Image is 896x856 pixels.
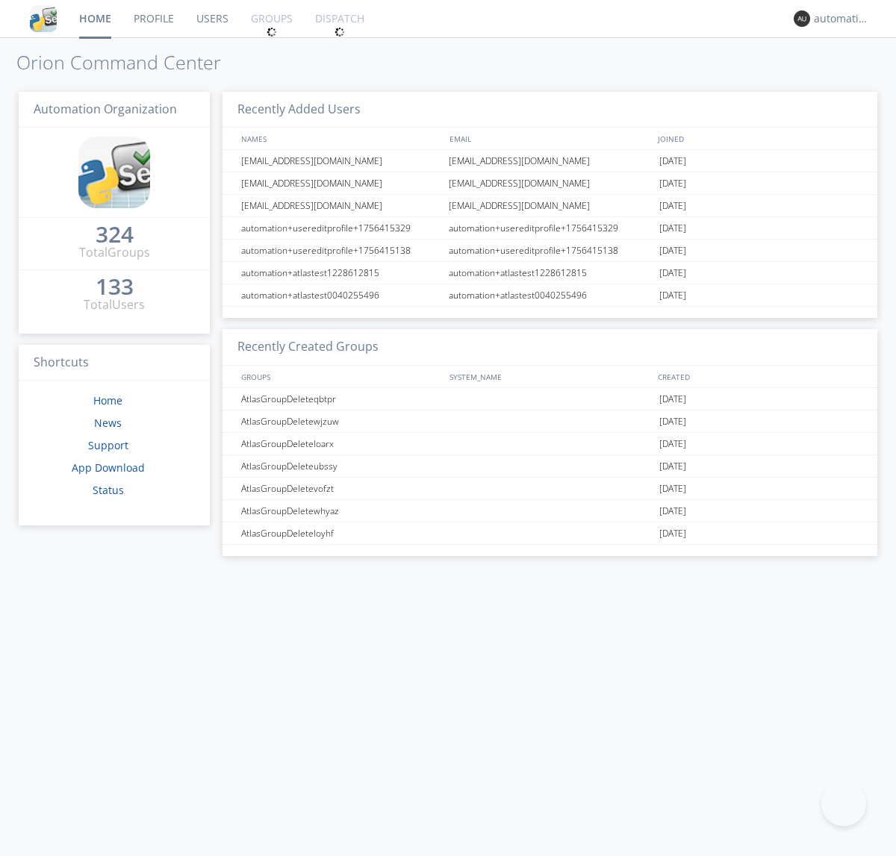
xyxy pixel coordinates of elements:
[445,172,656,194] div: [EMAIL_ADDRESS][DOMAIN_NAME]
[223,195,877,217] a: [EMAIL_ADDRESS][DOMAIN_NAME][EMAIL_ADDRESS][DOMAIN_NAME][DATE]
[659,388,686,410] span: [DATE]
[223,240,877,262] a: automation+usereditprofile+1756415138automation+usereditprofile+1756415138[DATE]
[94,416,122,430] a: News
[237,433,444,454] div: AtlasGroupDeleteloarx
[659,410,686,433] span: [DATE]
[814,11,870,26] div: automation+atlas0020
[223,388,877,410] a: AtlasGroupDeleteqbtpr[DATE]
[446,128,654,149] div: EMAIL
[659,478,686,500] span: [DATE]
[445,150,656,172] div: [EMAIL_ADDRESS][DOMAIN_NAME]
[654,128,863,149] div: JOINED
[237,240,444,261] div: automation+usereditprofile+1756415138
[659,433,686,455] span: [DATE]
[223,262,877,284] a: automation+atlastest1228612815automation+atlastest1228612815[DATE]
[223,150,877,172] a: [EMAIL_ADDRESS][DOMAIN_NAME][EMAIL_ADDRESS][DOMAIN_NAME][DATE]
[237,522,444,544] div: AtlasGroupDeleteloyhf
[223,284,877,307] a: automation+atlastest0040255496automation+atlastest0040255496[DATE]
[659,217,686,240] span: [DATE]
[88,438,128,452] a: Support
[78,137,150,208] img: cddb5a64eb264b2086981ab96f4c1ba7
[223,92,877,128] h3: Recently Added Users
[96,279,134,296] a: 133
[223,455,877,478] a: AtlasGroupDeleteubssy[DATE]
[237,388,444,410] div: AtlasGroupDeleteqbtpr
[446,366,654,387] div: SYSTEM_NAME
[223,500,877,522] a: AtlasGroupDeletewhyaz[DATE]
[223,478,877,500] a: AtlasGroupDeletevofzt[DATE]
[223,410,877,433] a: AtlasGroupDeletewjzuw[DATE]
[445,217,656,239] div: automation+usereditprofile+1756415329
[96,279,134,294] div: 133
[237,128,442,149] div: NAMES
[223,217,877,240] a: automation+usereditprofile+1756415329automation+usereditprofile+1756415329[DATE]
[659,522,686,545] span: [DATE]
[659,284,686,307] span: [DATE]
[237,455,444,477] div: AtlasGroupDeleteubssy
[93,393,122,407] a: Home
[72,460,145,475] a: App Download
[34,101,177,117] span: Automation Organization
[237,217,444,239] div: automation+usereditprofile+1756415329
[237,366,442,387] div: GROUPS
[237,195,444,216] div: [EMAIL_ADDRESS][DOMAIN_NAME]
[96,227,134,242] div: 324
[659,195,686,217] span: [DATE]
[267,27,277,37] img: spin.svg
[237,172,444,194] div: [EMAIL_ADDRESS][DOMAIN_NAME]
[237,150,444,172] div: [EMAIL_ADDRESS][DOMAIN_NAME]
[84,296,145,313] div: Total Users
[659,150,686,172] span: [DATE]
[237,478,444,499] div: AtlasGroupDeletevofzt
[93,483,124,497] a: Status
[445,284,656,306] div: automation+atlastest0040255496
[794,10,810,27] img: 373638.png
[79,244,150,261] div: Total Groups
[659,455,686,478] span: [DATE]
[821,781,866,826] iframe: Toggle Customer Support
[223,329,877,366] h3: Recently Created Groups
[659,262,686,284] span: [DATE]
[659,172,686,195] span: [DATE]
[223,522,877,545] a: AtlasGroupDeleteloyhf[DATE]
[19,345,210,381] h3: Shortcuts
[237,410,444,432] div: AtlasGroupDeletewjzuw
[237,500,444,522] div: AtlasGroupDeletewhyaz
[335,27,345,37] img: spin.svg
[30,5,57,32] img: cddb5a64eb264b2086981ab96f4c1ba7
[223,433,877,455] a: AtlasGroupDeleteloarx[DATE]
[237,284,444,306] div: automation+atlastest0040255496
[659,500,686,522] span: [DATE]
[445,262,656,284] div: automation+atlastest1228612815
[223,172,877,195] a: [EMAIL_ADDRESS][DOMAIN_NAME][EMAIL_ADDRESS][DOMAIN_NAME][DATE]
[96,227,134,244] a: 324
[654,366,863,387] div: CREATED
[659,240,686,262] span: [DATE]
[445,195,656,216] div: [EMAIL_ADDRESS][DOMAIN_NAME]
[237,262,444,284] div: automation+atlastest1228612815
[445,240,656,261] div: automation+usereditprofile+1756415138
